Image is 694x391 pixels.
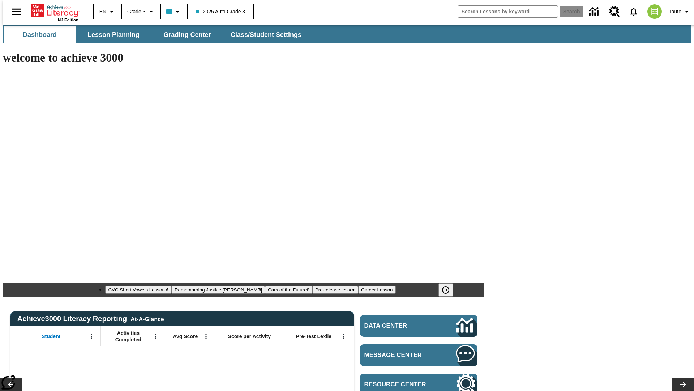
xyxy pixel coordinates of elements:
[127,8,146,16] span: Grade 3
[99,8,106,16] span: EN
[624,2,643,21] a: Notifications
[360,315,477,337] a: Data Center
[3,51,484,64] h1: welcome to achieve 3000
[58,18,78,22] span: NJ Edition
[42,333,60,340] span: Student
[150,331,161,342] button: Open Menu
[364,381,434,388] span: Resource Center
[364,322,432,329] span: Data Center
[4,26,76,43] button: Dashboard
[296,333,332,340] span: Pre-Test Lexile
[605,2,624,21] a: Resource Center, Will open in new tab
[173,333,198,340] span: Avg Score
[585,2,605,22] a: Data Center
[17,315,164,323] span: Achieve3000 Literacy Reporting
[31,3,78,18] a: Home
[151,26,223,43] button: Grading Center
[196,8,245,16] span: 2025 Auto Grade 3
[104,330,152,343] span: Activities Completed
[77,26,150,43] button: Lesson Planning
[172,286,265,294] button: Slide 2 Remembering Justice O'Connor
[23,31,57,39] span: Dashboard
[3,26,308,43] div: SubNavbar
[338,331,349,342] button: Open Menu
[231,31,301,39] span: Class/Student Settings
[265,286,312,294] button: Slide 3 Cars of the Future?
[458,6,558,17] input: search field
[201,331,211,342] button: Open Menu
[87,31,140,39] span: Lesson Planning
[31,3,78,22] div: Home
[130,315,164,323] div: At-A-Glance
[105,286,171,294] button: Slide 1 CVC Short Vowels Lesson 2
[438,283,460,297] div: Pause
[358,286,395,294] button: Slide 5 Career Lesson
[666,5,694,18] button: Profile/Settings
[163,5,185,18] button: Class color is light blue. Change class color
[163,31,211,39] span: Grading Center
[438,283,453,297] button: Pause
[96,5,119,18] button: Language: EN, Select a language
[124,5,158,18] button: Grade: Grade 3, Select a grade
[6,1,27,22] button: Open side menu
[3,25,691,43] div: SubNavbar
[360,344,477,366] a: Message Center
[86,331,97,342] button: Open Menu
[225,26,307,43] button: Class/Student Settings
[647,4,662,19] img: avatar image
[672,378,694,391] button: Lesson carousel, Next
[669,8,681,16] span: Tauto
[312,286,358,294] button: Slide 4 Pre-release lesson
[364,352,434,359] span: Message Center
[228,333,271,340] span: Score per Activity
[643,2,666,21] button: Select a new avatar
